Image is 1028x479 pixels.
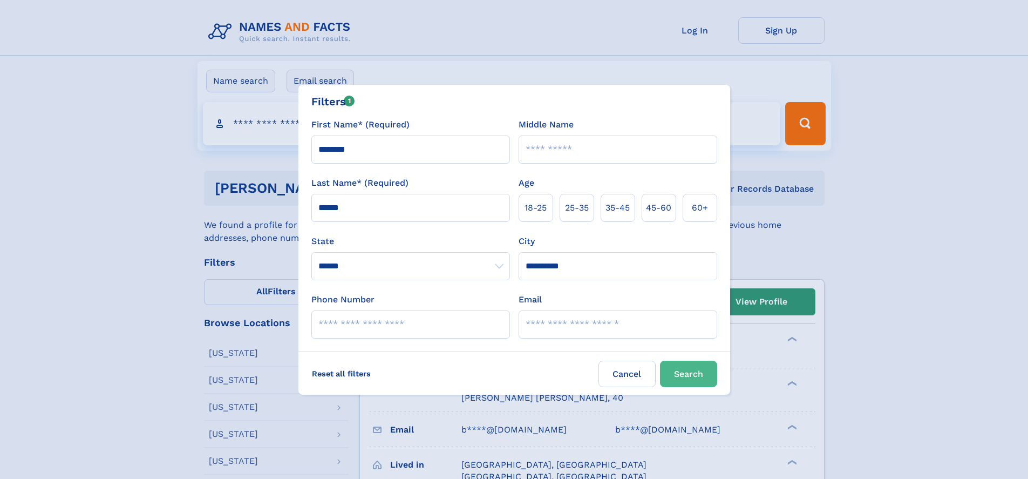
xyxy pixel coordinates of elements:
[519,177,534,190] label: Age
[311,293,375,306] label: Phone Number
[660,361,717,387] button: Search
[311,235,510,248] label: State
[598,361,656,387] label: Cancel
[525,201,547,214] span: 18‑25
[605,201,630,214] span: 35‑45
[519,235,535,248] label: City
[311,93,355,110] div: Filters
[519,118,574,131] label: Middle Name
[311,177,409,190] label: Last Name* (Required)
[311,118,410,131] label: First Name* (Required)
[646,201,671,214] span: 45‑60
[692,201,708,214] span: 60+
[305,361,378,387] label: Reset all filters
[565,201,589,214] span: 25‑35
[519,293,542,306] label: Email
